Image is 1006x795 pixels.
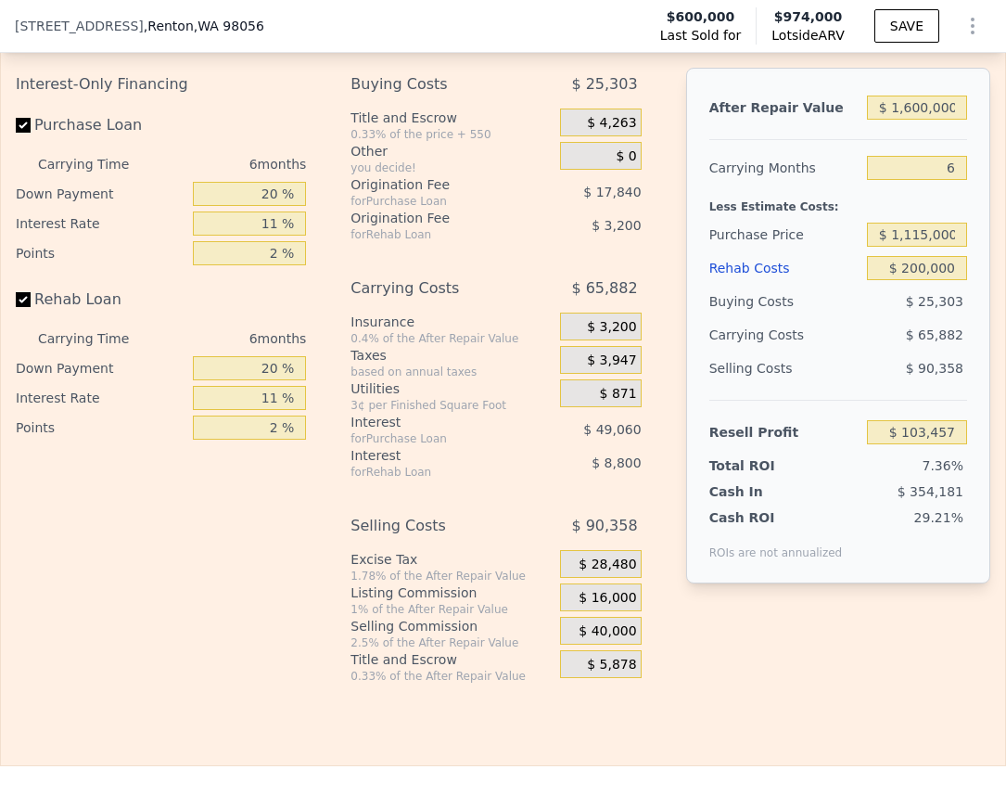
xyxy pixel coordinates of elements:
input: Rehab Loan [16,292,31,307]
div: Carrying Costs [350,272,520,305]
div: Buying Costs [709,285,860,318]
div: for Purchase Loan [350,194,520,209]
span: $ 25,303 [906,294,963,309]
span: $ 65,882 [906,327,963,342]
div: Excise Tax [350,550,553,569]
div: Insurance [350,313,553,331]
div: 6 months [144,149,307,179]
span: , Renton [144,17,264,35]
span: $ 49,060 [583,422,641,437]
span: $ 90,358 [571,509,637,543]
div: Down Payment [16,353,185,383]
span: $974,000 [774,9,843,24]
div: Cash ROI [709,508,843,527]
div: for Rehab Loan [350,227,520,242]
span: $ 3,200 [587,319,636,336]
div: Selling Commission [350,617,553,635]
div: Carrying Time [38,149,136,179]
span: $ 0 [616,148,636,165]
span: $ 8,800 [592,455,641,470]
div: 2.5% of the After Repair Value [350,635,553,650]
div: based on annual taxes [350,365,553,379]
div: Other [350,142,553,160]
div: Selling Costs [709,352,860,385]
input: Purchase Loan [16,118,31,133]
div: Total ROI [709,456,803,475]
div: Resell Profit [709,416,860,449]
div: for Purchase Loan [350,431,520,446]
span: $ 16,000 [579,590,636,607]
div: Points [16,238,185,268]
button: SAVE [874,9,939,43]
div: Utilities [350,379,553,398]
div: Rehab Costs [709,251,860,285]
div: After Repair Value [709,91,860,124]
div: Carrying Costs [709,318,804,352]
span: , WA 98056 [194,19,264,33]
div: Buying Costs [350,68,520,101]
span: [STREET_ADDRESS] [15,17,144,35]
div: Listing Commission [350,583,553,602]
div: Origination Fee [350,209,520,227]
div: 0.33% of the After Repair Value [350,669,553,684]
div: Carrying Months [709,151,860,185]
div: Cash In [709,482,803,501]
div: 0.4% of the After Repair Value [350,331,553,346]
span: $600,000 [667,7,735,26]
span: $ 4,263 [587,115,636,132]
div: Title and Escrow [350,650,553,669]
div: 0.33% of the price + 550 [350,127,553,142]
span: Last Sold for [660,26,742,45]
div: 3¢ per Finished Square Foot [350,398,553,413]
div: 1.78% of the After Repair Value [350,569,553,583]
button: Show Options [954,7,991,45]
span: $ 354,181 [898,484,963,499]
div: Interest [350,446,520,465]
div: Interest Rate [16,209,185,238]
div: Title and Escrow [350,109,553,127]
span: $ 871 [600,386,637,403]
div: Carrying Time [38,324,136,353]
span: $ 3,947 [587,353,636,369]
div: Selling Costs [350,509,520,543]
div: you decide! [350,160,553,175]
span: $ 17,840 [583,185,641,199]
div: Interest Rate [16,383,185,413]
span: $ 3,200 [592,218,641,233]
div: Less Estimate Costs: [709,185,967,218]
span: $ 90,358 [906,361,963,376]
div: for Rehab Loan [350,465,520,480]
div: 1% of the After Repair Value [350,602,553,617]
div: Interest-Only Financing [16,68,306,101]
span: $ 65,882 [571,272,637,305]
span: 29.21% [914,510,963,525]
span: $ 40,000 [579,623,636,640]
div: Down Payment [16,179,185,209]
span: Lotside ARV [771,26,844,45]
label: Purchase Loan [16,109,185,142]
span: $ 5,878 [587,657,636,673]
span: $ 28,480 [579,557,636,573]
div: Interest [350,413,520,431]
div: 6 months [144,324,307,353]
div: ROIs are not annualized [709,527,843,560]
div: Points [16,413,185,442]
div: Purchase Price [709,218,860,251]
span: $ 25,303 [571,68,637,101]
span: 7.36% [923,458,963,473]
label: Rehab Loan [16,283,185,316]
div: Taxes [350,346,553,365]
div: Origination Fee [350,175,520,194]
